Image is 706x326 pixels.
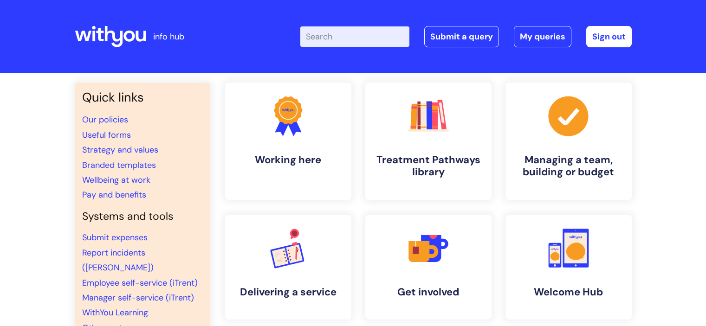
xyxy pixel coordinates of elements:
[82,144,158,155] a: Strategy and values
[82,189,146,200] a: Pay and benefits
[424,26,499,47] a: Submit a query
[513,286,624,298] h4: Welcome Hub
[82,307,148,318] a: WithYou Learning
[82,232,148,243] a: Submit expenses
[82,90,203,105] h3: Quick links
[153,29,184,44] p: info hub
[300,26,632,47] div: | -
[365,83,492,200] a: Treatment Pathways library
[225,215,351,320] a: Delivering a service
[225,83,351,200] a: Working here
[82,292,194,303] a: Manager self-service (iTrent)
[373,154,484,179] h4: Treatment Pathways library
[82,129,131,141] a: Useful forms
[233,154,344,166] h4: Working here
[82,160,156,171] a: Branded templates
[82,247,154,273] a: Report incidents ([PERSON_NAME])
[373,286,484,298] h4: Get involved
[505,215,632,320] a: Welcome Hub
[514,26,571,47] a: My queries
[365,215,492,320] a: Get involved
[82,210,203,223] h4: Systems and tools
[233,286,344,298] h4: Delivering a service
[300,26,409,47] input: Search
[505,83,632,200] a: Managing a team, building or budget
[586,26,632,47] a: Sign out
[82,277,198,288] a: Employee self-service (iTrent)
[513,154,624,179] h4: Managing a team, building or budget
[82,114,128,125] a: Our policies
[82,174,150,185] a: Wellbeing at work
